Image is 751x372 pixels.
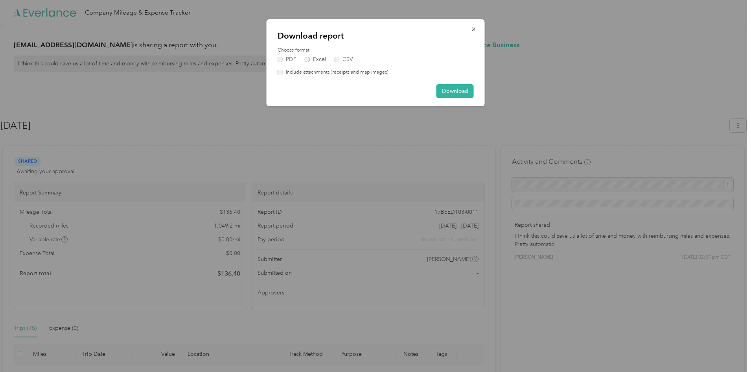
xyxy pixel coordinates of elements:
p: Download report [278,30,474,41]
label: Include attachments (receipts and map images) [283,69,388,76]
button: Download [436,84,474,98]
label: Choose format [278,47,474,54]
label: PDF [278,57,296,62]
label: CSV [334,57,353,62]
label: Excel [305,57,326,62]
